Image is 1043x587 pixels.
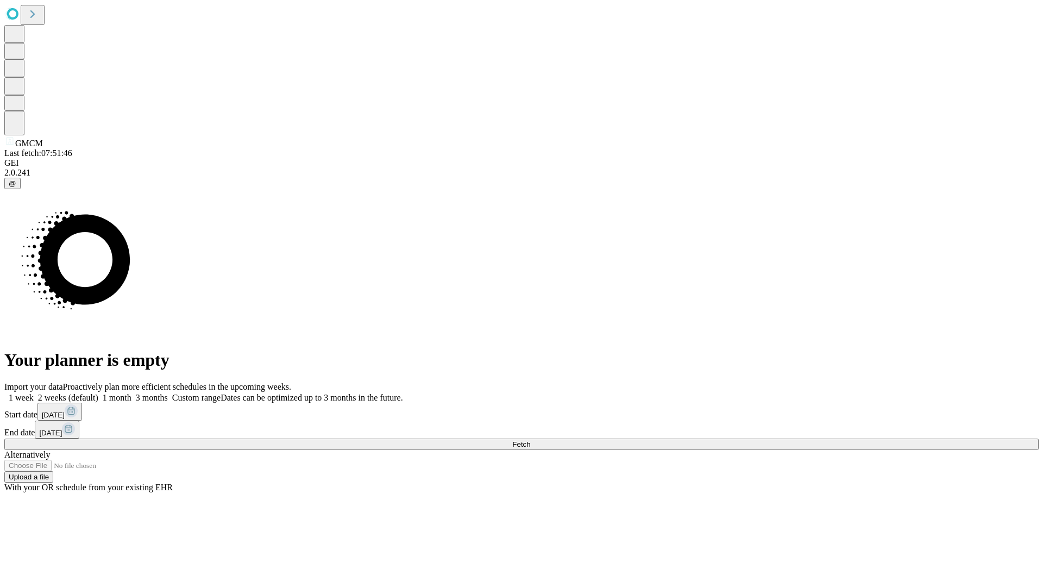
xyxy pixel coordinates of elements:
[39,429,62,437] span: [DATE]
[37,403,82,421] button: [DATE]
[4,450,50,459] span: Alternatively
[4,382,63,391] span: Import your data
[4,178,21,189] button: @
[4,439,1039,450] button: Fetch
[4,158,1039,168] div: GEI
[172,393,221,402] span: Custom range
[4,403,1039,421] div: Start date
[136,393,168,402] span: 3 months
[9,393,34,402] span: 1 week
[4,148,72,158] span: Last fetch: 07:51:46
[4,168,1039,178] div: 2.0.241
[4,483,173,492] span: With your OR schedule from your existing EHR
[15,139,43,148] span: GMCM
[103,393,131,402] span: 1 month
[4,350,1039,370] h1: Your planner is empty
[35,421,79,439] button: [DATE]
[9,179,16,188] span: @
[4,471,53,483] button: Upload a file
[4,421,1039,439] div: End date
[38,393,98,402] span: 2 weeks (default)
[42,411,65,419] span: [DATE]
[512,440,530,448] span: Fetch
[63,382,291,391] span: Proactively plan more efficient schedules in the upcoming weeks.
[221,393,403,402] span: Dates can be optimized up to 3 months in the future.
